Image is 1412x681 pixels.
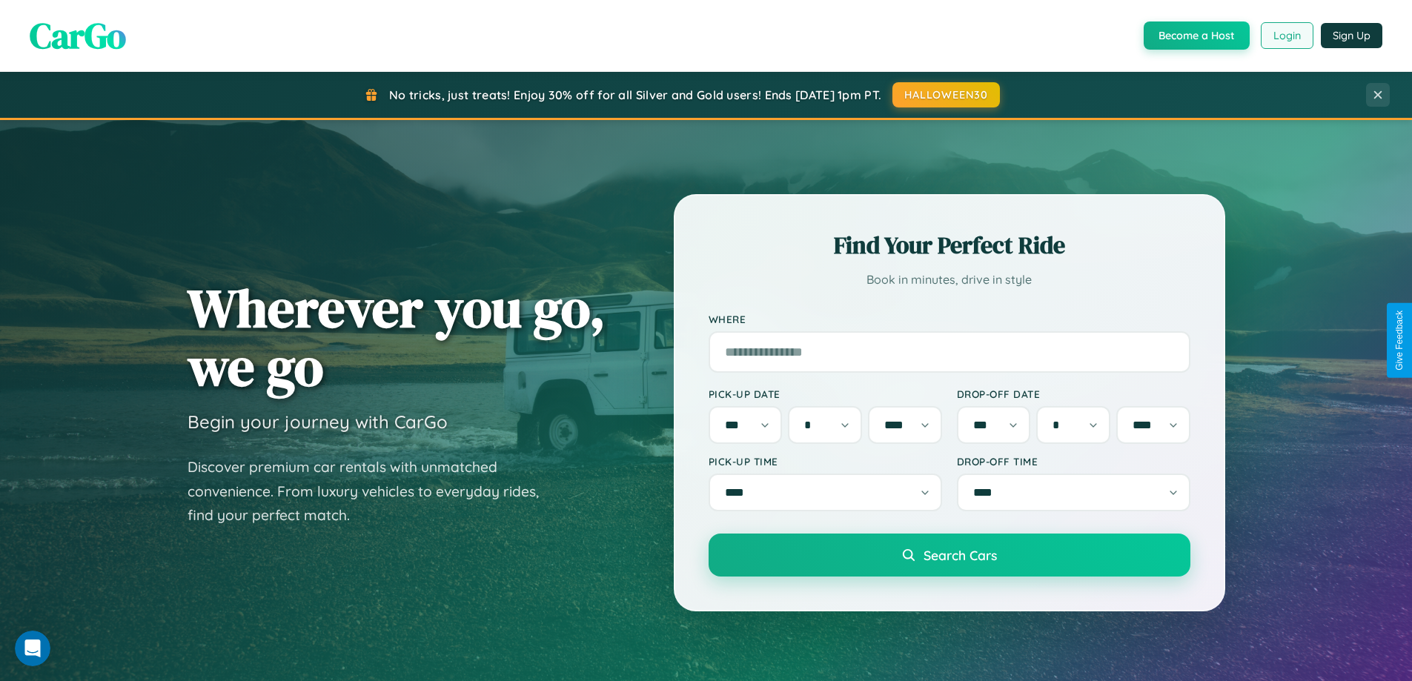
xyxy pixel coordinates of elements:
[709,534,1190,577] button: Search Cars
[709,455,942,468] label: Pick-up Time
[709,388,942,400] label: Pick-up Date
[892,82,1000,107] button: HALLOWEEN30
[30,11,126,60] span: CarGo
[957,388,1190,400] label: Drop-off Date
[957,455,1190,468] label: Drop-off Time
[188,455,558,528] p: Discover premium car rentals with unmatched convenience. From luxury vehicles to everyday rides, ...
[1321,23,1382,48] button: Sign Up
[188,411,448,433] h3: Begin your journey with CarGo
[1144,21,1250,50] button: Become a Host
[709,269,1190,290] p: Book in minutes, drive in style
[1394,310,1405,371] div: Give Feedback
[188,279,606,396] h1: Wherever you go, we go
[709,229,1190,262] h2: Find Your Perfect Ride
[389,87,881,102] span: No tricks, just treats! Enjoy 30% off for all Silver and Gold users! Ends [DATE] 1pm PT.
[924,547,997,563] span: Search Cars
[15,631,50,666] iframe: Intercom live chat
[1261,22,1313,49] button: Login
[709,313,1190,325] label: Where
